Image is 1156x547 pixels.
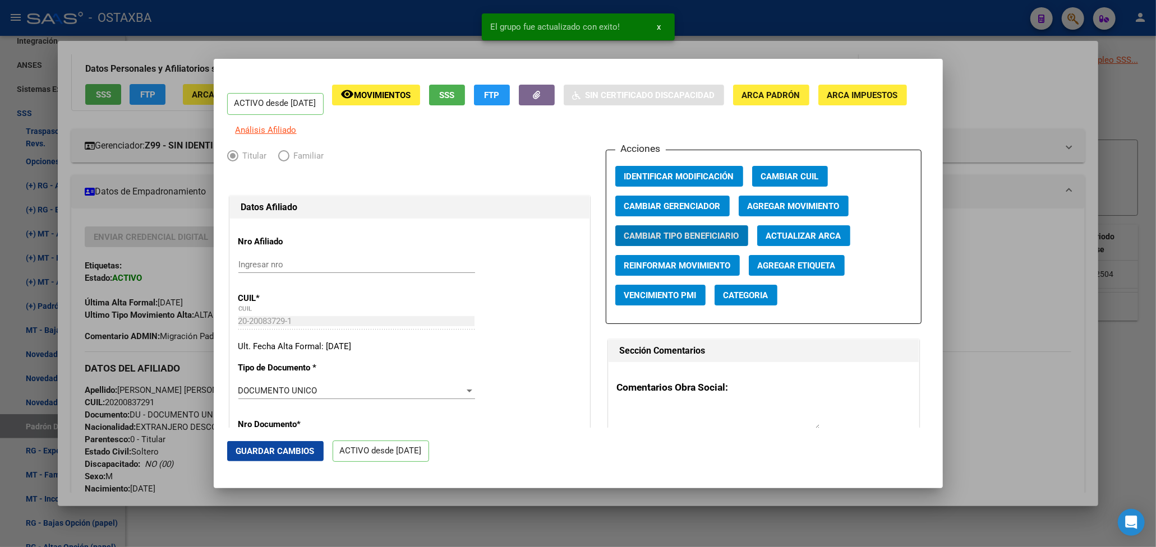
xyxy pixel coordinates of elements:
span: El grupo fue actualizado con exito! [491,21,620,33]
button: Reinformar Movimiento [615,255,740,276]
span: Agregar Etiqueta [758,261,836,271]
button: Agregar Etiqueta [749,255,845,276]
button: Cambiar CUIL [752,166,828,187]
button: Actualizar ARCA [757,225,850,246]
button: Agregar Movimiento [739,196,849,216]
button: Identificar Modificación [615,166,743,187]
span: Categoria [724,290,768,300]
span: FTP [484,90,499,100]
button: x [648,17,670,37]
span: Reinformar Movimiento [624,261,731,271]
button: Guardar Cambios [227,441,324,461]
span: ARCA Impuestos [827,90,898,100]
span: Sin Certificado Discapacidad [586,90,715,100]
span: DOCUMENTO UNICO [238,386,317,396]
button: Categoria [715,285,777,305]
span: Actualizar ARCA [766,231,841,241]
h3: Acciones [615,141,666,156]
span: SSS [439,90,454,100]
p: Nro Afiliado [238,235,341,248]
button: Sin Certificado Discapacidad [564,85,724,105]
button: ARCA Padrón [733,85,809,105]
mat-radio-group: Elija una opción [227,153,335,163]
span: Cambiar CUIL [761,171,819,182]
span: Cambiar Gerenciador [624,201,721,211]
div: Ult. Fecha Alta Formal: [DATE] [238,340,581,353]
span: Vencimiento PMI [624,290,697,300]
span: Cambiar Tipo Beneficiario [624,231,739,241]
button: Cambiar Gerenciador [615,196,730,216]
button: FTP [474,85,510,105]
span: x [657,22,661,32]
h1: Sección Comentarios [620,344,908,358]
button: ARCA Impuestos [818,85,907,105]
button: Cambiar Tipo Beneficiario [615,225,748,246]
p: ACTIVO desde [DATE] [227,93,324,115]
button: Vencimiento PMI [615,285,706,305]
span: Identificar Modificación [624,171,734,182]
mat-icon: remove_red_eye [341,87,354,101]
span: Agregar Movimiento [748,201,840,211]
span: Movimientos [354,90,411,100]
h3: Comentarios Obra Social: [617,380,910,395]
p: Tipo de Documento * [238,361,341,374]
span: Análisis Afiliado [236,125,297,135]
p: CUIL [238,292,341,305]
h1: Datos Afiliado [241,201,578,214]
button: Movimientos [332,85,420,105]
div: Open Intercom Messenger [1118,509,1145,536]
p: Nro Documento [238,418,341,431]
span: Titular [238,150,267,163]
p: ACTIVO desde [DATE] [333,441,429,462]
span: Familiar [289,150,324,163]
span: ARCA Padrón [742,90,800,100]
span: Guardar Cambios [236,446,315,456]
button: SSS [429,85,465,105]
